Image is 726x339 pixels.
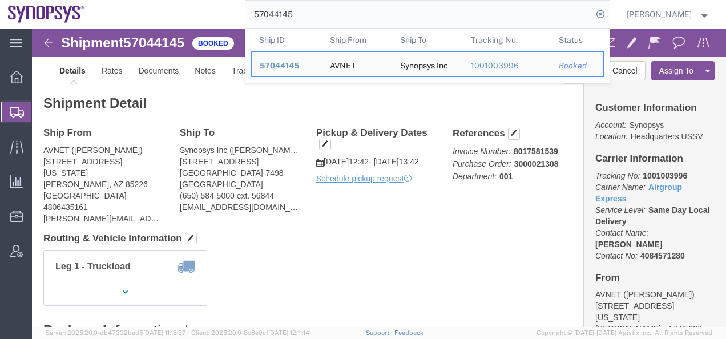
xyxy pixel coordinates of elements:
iframe: FS Legacy Container [32,29,726,327]
span: [DATE] 12:11:14 [268,329,309,336]
span: Client: 2025.20.0-8c6e0cf [191,329,309,336]
div: Synopsys Inc [400,52,448,76]
button: [PERSON_NAME] [626,7,711,21]
span: 57044145 [260,61,299,70]
span: [DATE] 11:13:37 [143,329,186,336]
th: Ship ID [251,29,322,51]
a: Feedback [394,329,424,336]
img: logo [8,6,84,23]
span: Chris Potter [627,8,692,21]
div: 1001003996 [470,60,543,72]
div: Booked [559,60,595,72]
th: Ship To [392,29,463,51]
span: Copyright © [DATE]-[DATE] Agistix Inc., All Rights Reserved [537,328,712,338]
table: Search Results [251,29,610,83]
span: Server: 2025.20.0-db47332bad5 [46,329,186,336]
th: Ship From [321,29,392,51]
th: Status [551,29,604,51]
th: Tracking Nu. [462,29,551,51]
div: AVNET [329,52,355,76]
a: Support [366,329,394,336]
input: Search for shipment number, reference number [245,1,592,28]
div: 57044145 [260,60,314,72]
